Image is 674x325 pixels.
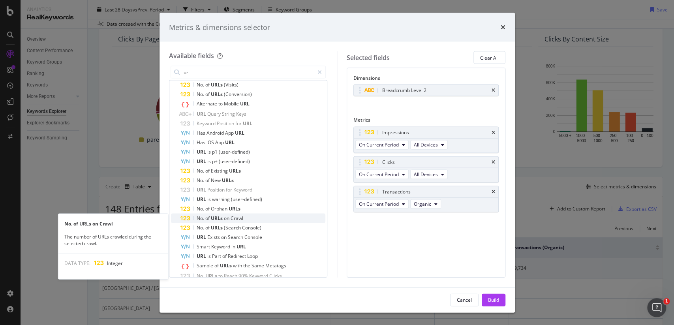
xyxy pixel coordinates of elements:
span: Keyword [233,186,252,193]
span: Keyword [197,120,217,127]
div: Impressions [382,128,409,136]
span: (user-defined) [231,196,262,203]
span: URLs [211,224,224,231]
div: times [501,22,505,32]
span: On Current Period [359,141,399,148]
span: (Visits) [224,81,238,88]
span: URL [225,139,235,146]
span: p+ [212,158,219,165]
span: (Search [224,224,242,231]
span: p1 [212,148,219,155]
div: times [492,160,495,164]
span: Loop [247,253,258,259]
span: No. [197,91,205,98]
div: Metrics [353,116,499,126]
span: URLs [211,215,224,222]
span: Part [212,253,222,259]
span: Existing [211,167,229,174]
div: ImpressionstimesOn Current PeriodAll Devices [353,126,499,153]
span: 90% [238,272,249,279]
span: the [243,262,252,269]
span: URL [240,100,250,107]
span: No. [197,177,205,184]
span: Exists [207,234,221,240]
span: URLs [229,167,241,174]
span: is [207,158,212,165]
span: URL [197,186,207,193]
span: of [205,215,211,222]
div: Breadcrumb Level 2times [353,85,499,96]
div: Dimensions [353,75,499,85]
span: On Current Period [359,171,399,178]
span: Keyword [211,243,231,250]
span: Alternate [197,100,218,107]
span: for [226,186,233,193]
span: of [214,262,220,269]
div: Available fields [169,51,214,60]
span: No. [197,272,205,279]
span: URLs [222,177,234,184]
span: URL [243,120,252,127]
span: with [233,262,243,269]
span: Search [228,234,244,240]
span: URL [235,130,244,136]
span: is [207,196,212,203]
span: Query [207,111,222,117]
span: URLs [211,91,224,98]
span: of [205,177,211,184]
span: is [207,253,212,259]
input: Search by field name [183,66,314,78]
button: All Devices [410,169,448,179]
div: modal [160,13,515,312]
span: Keyword [249,272,269,279]
div: Selected fields [347,53,390,62]
span: URLs [229,205,240,212]
div: No. of URLs on Crawl [58,220,168,227]
span: String [222,111,236,117]
span: Has [197,130,207,136]
span: iOS [207,139,215,146]
div: times [492,189,495,194]
span: of [205,224,211,231]
button: All Devices [410,140,448,149]
span: Crawl [231,215,243,222]
span: of [205,205,211,212]
span: on [221,234,228,240]
span: URL [197,196,207,203]
span: to [218,272,224,279]
span: Same [252,262,265,269]
div: Cancel [457,296,472,303]
span: URL [237,243,246,250]
div: The number of URLs crawled during the selected crawl. [58,233,168,246]
span: Android [207,130,225,136]
span: No. [197,215,205,222]
span: of [205,91,211,98]
span: URL [197,158,207,165]
span: (user-defined) [219,148,250,155]
span: New [211,177,222,184]
span: Reach [224,272,238,279]
span: Console [244,234,262,240]
div: Clicks [382,158,395,166]
div: Clear All [480,54,499,61]
span: Has [197,139,207,146]
span: App [225,130,235,136]
div: Build [488,296,499,303]
span: for [235,120,243,127]
span: URL [197,253,207,259]
span: 1 [663,298,670,304]
span: URL [197,148,207,155]
button: On Current Period [355,199,409,209]
span: Console) [242,224,261,231]
span: App [215,139,225,146]
button: On Current Period [355,140,409,149]
span: Mobile [224,100,240,107]
span: (Conversion) [224,91,252,98]
div: TransactionstimesOn Current PeriodOrganic [353,186,499,212]
div: times [492,130,495,135]
div: Breadcrumb Level 2 [382,86,426,94]
span: (user-defined) [219,158,250,165]
span: of [222,253,228,259]
span: URL [197,234,207,240]
span: All Devices [414,141,438,148]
